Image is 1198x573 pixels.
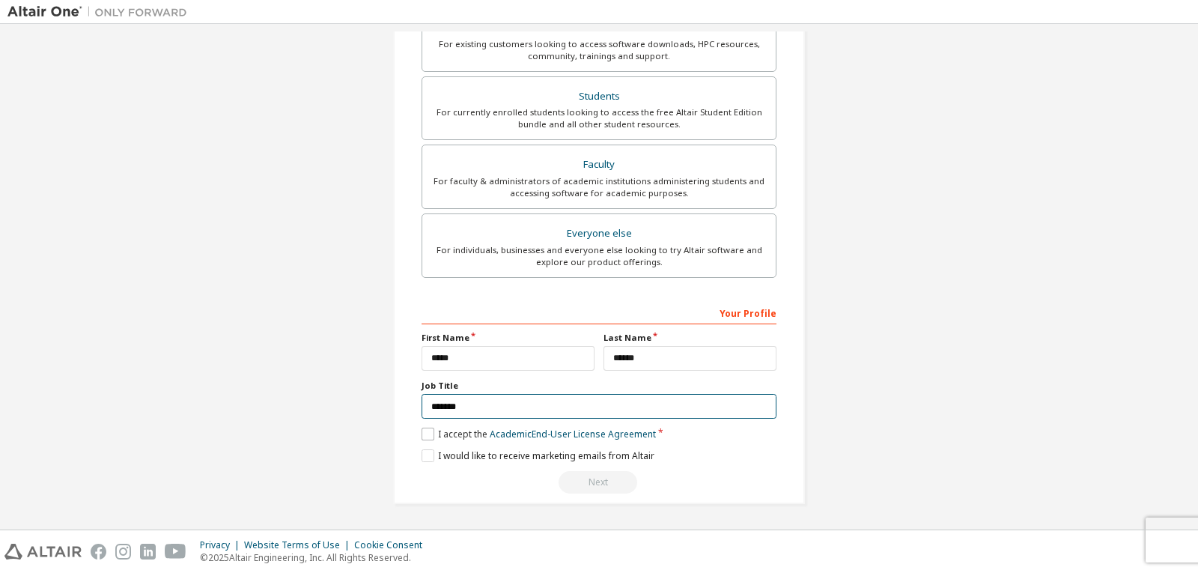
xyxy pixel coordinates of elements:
[431,86,767,107] div: Students
[422,449,654,462] label: I would like to receive marketing emails from Altair
[422,332,595,344] label: First Name
[7,4,195,19] img: Altair One
[140,544,156,560] img: linkedin.svg
[165,544,186,560] img: youtube.svg
[244,539,354,551] div: Website Terms of Use
[422,380,776,392] label: Job Title
[115,544,131,560] img: instagram.svg
[91,544,106,560] img: facebook.svg
[431,223,767,244] div: Everyone else
[200,551,431,564] p: © 2025 Altair Engineering, Inc. All Rights Reserved.
[490,428,656,440] a: Academic End-User License Agreement
[422,428,656,440] label: I accept the
[431,154,767,175] div: Faculty
[4,544,82,560] img: altair_logo.svg
[431,175,767,199] div: For faculty & administrators of academic institutions administering students and accessing softwa...
[431,244,767,268] div: For individuals, businesses and everyone else looking to try Altair software and explore our prod...
[200,539,244,551] div: Privacy
[422,471,776,494] div: Email already exists
[431,106,767,130] div: For currently enrolled students looking to access the free Altair Student Edition bundle and all ...
[422,300,776,324] div: Your Profile
[354,539,431,551] div: Cookie Consent
[431,38,767,62] div: For existing customers looking to access software downloads, HPC resources, community, trainings ...
[603,332,776,344] label: Last Name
